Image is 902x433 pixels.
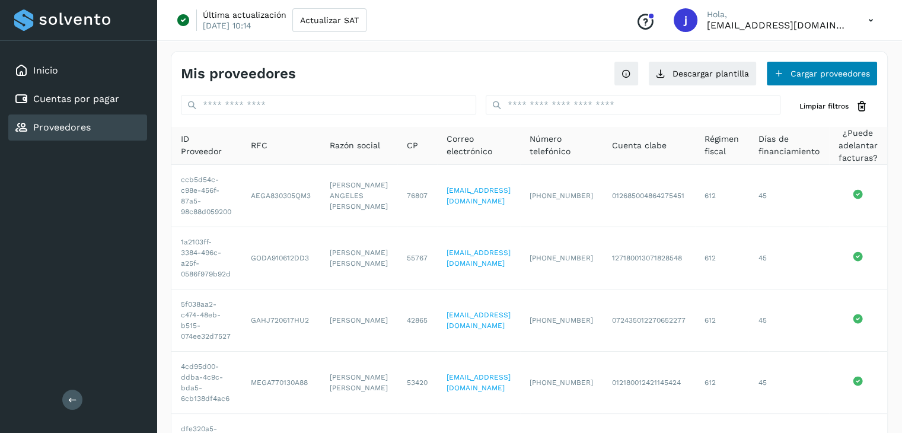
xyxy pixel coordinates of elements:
td: AEGA830305QM3 [241,165,320,227]
p: Última actualización [203,9,286,20]
span: Limpiar filtros [799,101,849,112]
p: Hola, [707,9,849,20]
div: Proveedores [8,114,147,141]
td: GAHJ720617HU2 [241,289,320,352]
td: [PERSON_NAME] [320,289,397,352]
a: [EMAIL_ADDRESS][DOMAIN_NAME] [447,249,511,268]
span: Cuenta clabe [612,139,667,152]
td: 4cd95d00-ddba-4c9c-bda5-6cb138df4ac6 [171,352,241,414]
button: Cargar proveedores [766,61,878,86]
a: Cuentas por pagar [33,93,119,104]
td: ccb5d54c-c98e-456f-87a5-98c88d059200 [171,165,241,227]
span: Número telefónico [530,133,593,158]
a: [EMAIL_ADDRESS][DOMAIN_NAME] [447,311,511,330]
span: Razón social [329,139,380,152]
span: Correo electrónico [447,133,511,158]
button: Actualizar SAT [292,8,366,32]
td: 76807 [397,165,437,227]
a: Inicio [33,65,58,76]
span: Actualizar SAT [300,16,359,24]
span: Régimen fiscal [705,133,739,158]
td: 45 [748,227,828,289]
p: jrodriguez@kalapata.co [707,20,849,31]
td: [PERSON_NAME] [PERSON_NAME] [320,227,397,289]
span: [PHONE_NUMBER] [530,316,593,324]
td: 072435012270652277 [603,289,695,352]
span: CP [407,139,418,152]
td: 612 [695,165,748,227]
td: 42865 [397,289,437,352]
span: [PHONE_NUMBER] [530,254,593,262]
button: Limpiar filtros [790,95,878,117]
td: 5f038aa2-c474-48eb-b515-074ee32d7527 [171,289,241,352]
a: Proveedores [33,122,91,133]
td: 45 [748,289,828,352]
button: Descargar plantilla [648,61,757,86]
span: Días de financiamiento [758,133,819,158]
td: 55767 [397,227,437,289]
span: [PHONE_NUMBER] [530,378,593,387]
div: Cuentas por pagar [8,86,147,112]
td: 45 [748,165,828,227]
p: [DATE] 10:14 [203,20,251,31]
td: [PERSON_NAME] [PERSON_NAME] [320,352,397,414]
td: 612 [695,352,748,414]
span: ID Proveedor [181,133,231,158]
h4: Mis proveedores [181,65,296,82]
td: 612 [695,227,748,289]
td: GODA910612DD3 [241,227,320,289]
td: 45 [748,352,828,414]
td: MEGA770130A88 [241,352,320,414]
span: ¿Puede adelantar facturas? [839,127,878,164]
td: 612 [695,289,748,352]
td: 012685004864275451 [603,165,695,227]
a: [EMAIL_ADDRESS][DOMAIN_NAME] [447,186,511,205]
td: 012180012421145424 [603,352,695,414]
td: 127180013071828548 [603,227,695,289]
td: 53420 [397,352,437,414]
span: [PHONE_NUMBER] [530,192,593,200]
span: RFC [250,139,267,152]
div: Inicio [8,58,147,84]
a: [EMAIL_ADDRESS][DOMAIN_NAME] [447,373,511,392]
td: 1a2103ff-3384-496c-a25f-0586f979b92d [171,227,241,289]
td: [PERSON_NAME] ANGELES [PERSON_NAME] [320,165,397,227]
